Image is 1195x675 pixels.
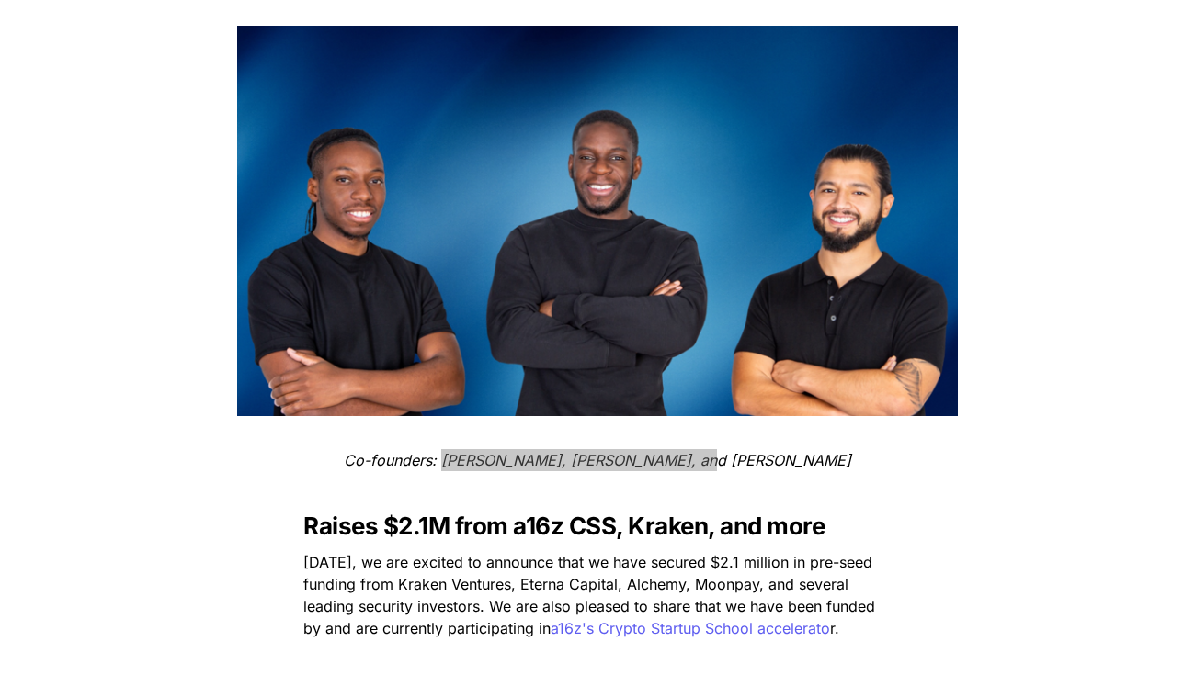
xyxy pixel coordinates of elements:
em: Co-founders: [PERSON_NAME], [PERSON_NAME], and [PERSON_NAME] [344,451,851,469]
span: [DATE], we are excited to announce that we have secured $2.1 million in pre-seed funding from Kra... [303,553,880,637]
a: a16z's Crypto Startup School accelerato [551,619,830,637]
span: Raises $2.1M from a16z CSS, Kraken, and more [303,512,825,540]
span: r. [830,619,839,637]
